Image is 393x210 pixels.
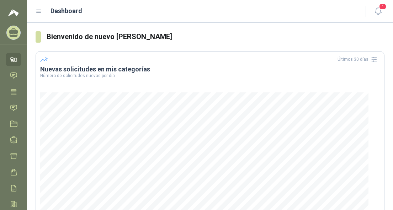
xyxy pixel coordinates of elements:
[338,54,380,65] div: Últimos 30 días
[47,31,384,42] h3: Bienvenido de nuevo [PERSON_NAME]
[379,3,387,10] span: 1
[8,9,19,17] img: Logo peakr
[51,6,82,16] h1: Dashboard
[40,65,380,74] h3: Nuevas solicitudes en mis categorías
[372,5,384,18] button: 1
[40,74,380,78] p: Número de solicitudes nuevas por día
